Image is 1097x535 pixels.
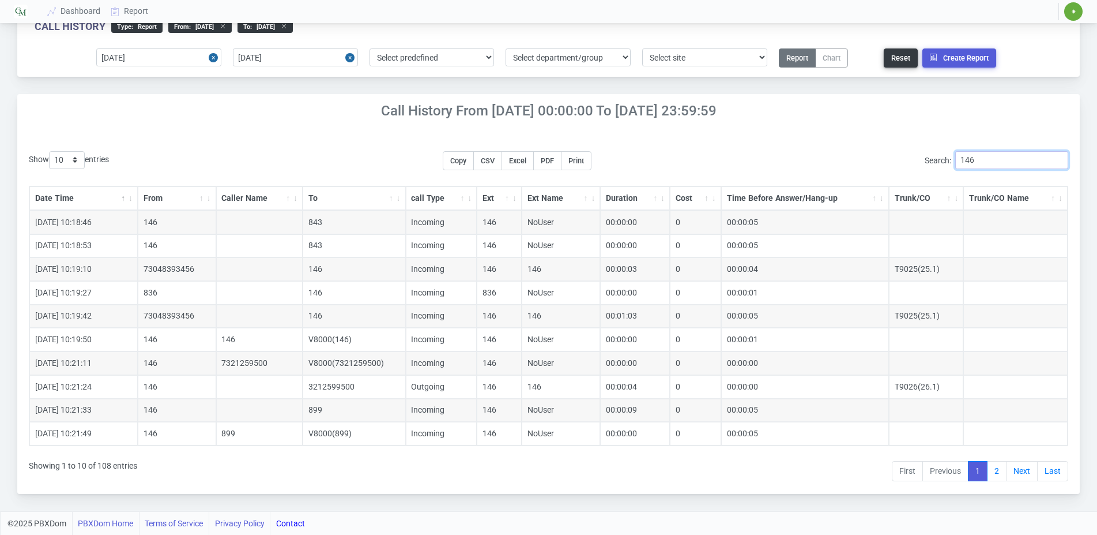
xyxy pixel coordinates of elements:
td: [DATE] 10:19:10 [29,257,138,281]
td: [DATE] 10:21:49 [29,422,138,446]
div: From : [168,20,232,33]
td: 146 [522,257,600,281]
a: Next [1006,461,1038,482]
td: 00:00:03 [600,257,670,281]
span: [DATE] [191,23,214,31]
label: Search: [925,151,1068,169]
td: 146 [477,211,522,234]
td: 00:00:05 [721,399,889,422]
span: Print [568,156,584,165]
button: CSV [473,151,502,170]
td: 146 [216,328,303,351]
td: 0 [670,399,721,422]
td: NoUser [522,399,600,422]
td: 0 [670,281,721,305]
td: Incoming [406,211,477,234]
td: NoUser [522,351,600,375]
button: Chart [815,48,848,68]
span: [DATE] [252,23,275,31]
td: Incoming [406,281,477,305]
td: NoUser [522,234,600,258]
div: Call History [35,20,105,33]
a: Report [106,1,154,22]
td: 0 [670,328,721,351]
td: [DATE] 10:18:46 [29,211,138,234]
td: 00:00:00 [600,211,670,234]
td: 146 [303,281,406,305]
td: 0 [670,351,721,375]
td: 00:00:09 [600,399,670,422]
a: PBXDom Home [78,512,133,535]
button: Print [561,151,591,170]
td: 146 [303,257,406,281]
a: Dashboard [43,1,106,22]
span: Copy [450,156,466,165]
td: 00:00:05 [721,234,889,258]
button: Copy [443,151,474,170]
td: Incoming [406,305,477,328]
button: Close [209,48,221,66]
td: 00:00:04 [600,375,670,399]
th: call Type: activate to sort column ascending [406,186,477,211]
button: Reset [884,48,918,68]
td: 00:00:05 [721,422,889,446]
td: 7321259500 [216,351,303,375]
td: Incoming [406,422,477,446]
td: 899 [303,399,406,422]
td: 0 [670,211,721,234]
select: Showentries [49,151,85,169]
td: NoUser [522,328,600,351]
td: 00:00:00 [721,375,889,399]
td: T9025(25.1) [889,305,964,328]
td: T9026(26.1) [889,375,964,399]
td: 00:00:01 [721,281,889,305]
div: ©2025 PBXDom [7,512,305,535]
td: 146 [477,328,522,351]
td: 146 [522,375,600,399]
th: Date Time: activate to sort column descending [29,186,138,211]
td: 3212599500 [303,375,406,399]
th: From: activate to sort column ascending [138,186,216,211]
img: Logo [14,5,28,18]
td: 00:00:00 [600,328,670,351]
td: 00:01:03 [600,305,670,328]
span: CSV [481,156,495,165]
td: 0 [670,257,721,281]
button: Report [779,48,816,68]
td: [DATE] 10:18:53 [29,234,138,258]
td: 899 [216,422,303,446]
td: [DATE] 10:21:24 [29,375,138,399]
input: End date [233,48,358,66]
td: T9025(25.1) [889,257,964,281]
span: Excel [509,156,526,165]
input: Search: [955,151,1068,169]
td: V8000(899) [303,422,406,446]
td: 146 [138,234,216,258]
td: 146 [138,422,216,446]
td: 0 [670,422,721,446]
span: ✷ [1071,8,1076,15]
td: 146 [477,375,522,399]
button: ✷ [1064,2,1083,21]
th: Trunk/CO Name: activate to sort column ascending [963,186,1068,211]
label: Show entries [29,151,109,169]
td: V8000(7321259500) [303,351,406,375]
td: Outgoing [406,375,477,399]
td: 00:00:00 [721,351,889,375]
td: 146 [138,351,216,375]
td: 00:00:00 [600,422,670,446]
th: To: activate to sort column ascending [303,186,406,211]
a: Terms of Service [145,512,203,535]
td: 146 [138,211,216,234]
td: 146 [477,305,522,328]
td: NoUser [522,422,600,446]
td: Incoming [406,399,477,422]
td: 843 [303,234,406,258]
th: Ext Name: activate to sort column ascending [522,186,600,211]
td: 146 [477,422,522,446]
button: Close [345,48,358,66]
th: Cost: activate to sort column ascending [670,186,721,211]
div: to : [238,20,293,33]
td: 73048393456 [138,257,216,281]
td: NoUser [522,281,600,305]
